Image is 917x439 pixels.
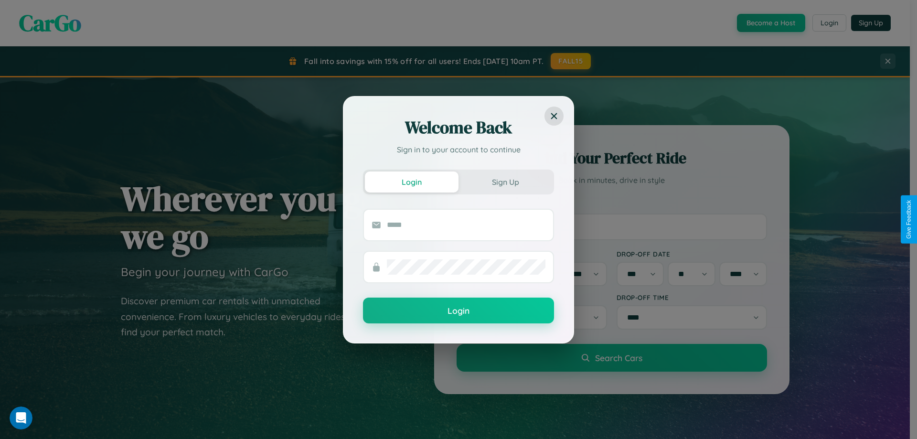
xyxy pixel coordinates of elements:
[363,144,554,155] p: Sign in to your account to continue
[906,200,912,239] div: Give Feedback
[363,116,554,139] h2: Welcome Back
[365,171,458,193] button: Login
[458,171,552,193] button: Sign Up
[10,407,32,429] iframe: Intercom live chat
[363,298,554,323] button: Login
